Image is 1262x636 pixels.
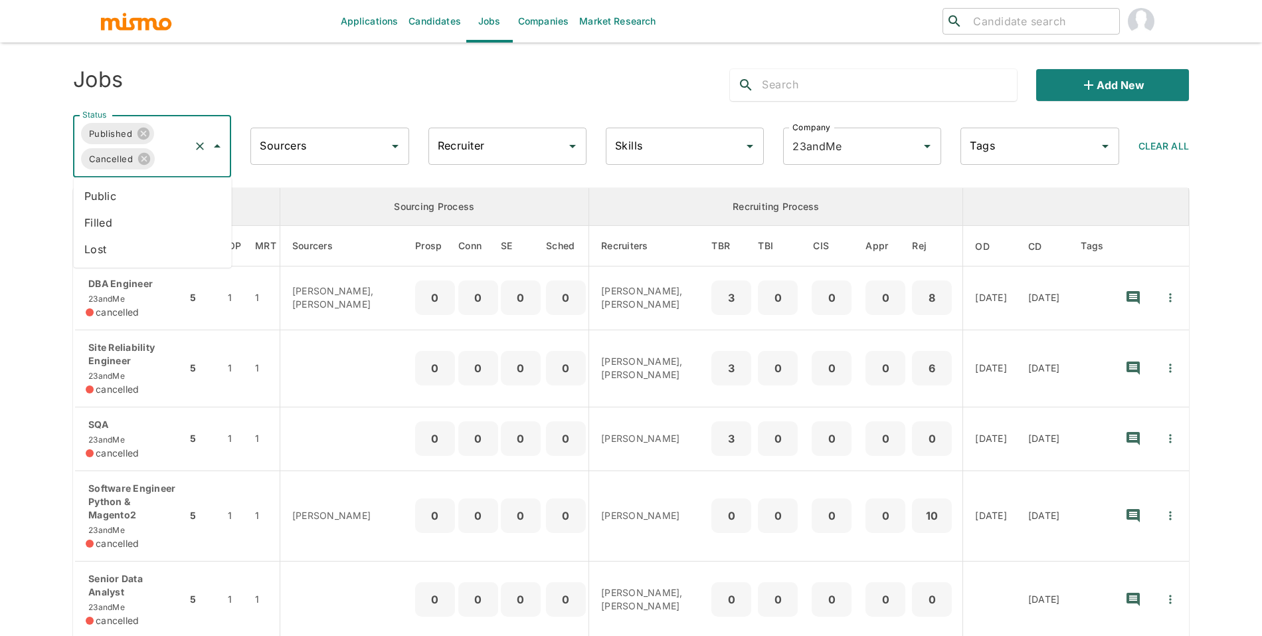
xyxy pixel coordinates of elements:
th: Prospects [415,226,458,266]
th: Connections [458,226,498,266]
p: 0 [420,429,450,448]
p: 3 [717,359,746,377]
button: Open [563,137,582,156]
p: 3 [717,429,746,448]
p: [PERSON_NAME], [PERSON_NAME] [601,355,697,381]
p: 0 [506,506,535,525]
button: Quick Actions [1156,283,1185,312]
p: 0 [551,506,581,525]
th: Open Positions [217,226,252,266]
p: Site Reliability Engineer [86,341,176,368]
th: Sent Emails [498,226,543,266]
p: 0 [420,359,450,377]
span: Cancelled [81,152,141,167]
button: recent-notes [1117,583,1149,615]
td: [DATE] [963,330,1018,407]
p: 0 [871,429,900,448]
button: Quick Actions [1156,585,1185,614]
span: cancelled [96,383,139,396]
p: 0 [763,359,792,377]
span: cancelled [96,306,139,319]
h4: Jobs [73,66,123,93]
td: 5 [187,407,217,471]
td: [DATE] [963,266,1018,330]
p: 6 [917,359,946,377]
button: Add new [1036,69,1189,101]
li: Public [74,183,232,209]
label: Status [82,109,106,120]
th: Approved [862,226,909,266]
button: Open [918,137,937,156]
p: 3 [717,288,746,307]
td: 1 [217,266,252,330]
li: Filled [74,209,232,236]
p: [PERSON_NAME] [292,509,405,522]
p: 0 [871,590,900,609]
p: 0 [420,506,450,525]
span: 23andMe [86,602,125,612]
p: 0 [551,429,581,448]
p: 0 [917,590,946,609]
p: 0 [763,429,792,448]
input: Search [762,74,1017,96]
p: 0 [871,359,900,377]
td: [DATE] [1018,330,1071,407]
button: Quick Actions [1156,501,1185,530]
td: 5 [187,330,217,407]
span: Published [81,126,140,142]
td: 5 [187,266,217,330]
button: Open [1096,137,1115,156]
td: [DATE] [1018,407,1071,471]
th: Client Interview Scheduled [801,226,862,266]
th: Sourcing Process [280,188,588,226]
span: OD [975,239,1007,255]
p: 0 [817,590,846,609]
p: 0 [464,590,493,609]
p: 0 [817,288,846,307]
button: recent-notes [1117,282,1149,314]
button: Clear [191,137,209,156]
p: 0 [420,288,450,307]
p: 0 [506,288,535,307]
button: Open [741,137,759,156]
p: 0 [817,506,846,525]
p: 0 [551,288,581,307]
td: 1 [252,266,280,330]
p: 0 [817,429,846,448]
td: 1 [252,330,280,407]
button: search [730,69,762,101]
label: Company [792,122,830,133]
p: DBA Engineer [86,277,176,290]
td: [DATE] [1018,266,1071,330]
p: 0 [871,506,900,525]
span: cancelled [96,614,139,627]
td: 1 [217,471,252,561]
td: 1 [217,330,252,407]
button: Quick Actions [1156,424,1185,453]
p: 0 [464,359,493,377]
td: 1 [252,471,280,561]
th: Recruiting Process [589,188,963,226]
button: Close [208,137,226,156]
div: Published [81,123,154,144]
th: To Be Reviewed [708,226,755,266]
th: Recruiters [589,226,709,266]
span: 23andMe [86,435,125,445]
p: [PERSON_NAME] [601,509,697,522]
th: Onboarding Date [963,226,1018,266]
button: Quick Actions [1156,354,1185,383]
p: 0 [763,288,792,307]
th: Created At [1018,226,1071,266]
p: 0 [551,359,581,377]
span: cancelled [96,537,139,550]
span: cancelled [96,447,139,460]
span: 23andMe [86,371,125,381]
td: 1 [252,407,280,471]
div: Cancelled [81,148,155,169]
p: 0 [506,429,535,448]
th: To Be Interviewed [755,226,801,266]
p: 0 [763,506,792,525]
p: 0 [817,359,846,377]
span: 23andMe [86,525,125,535]
p: 0 [717,590,746,609]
